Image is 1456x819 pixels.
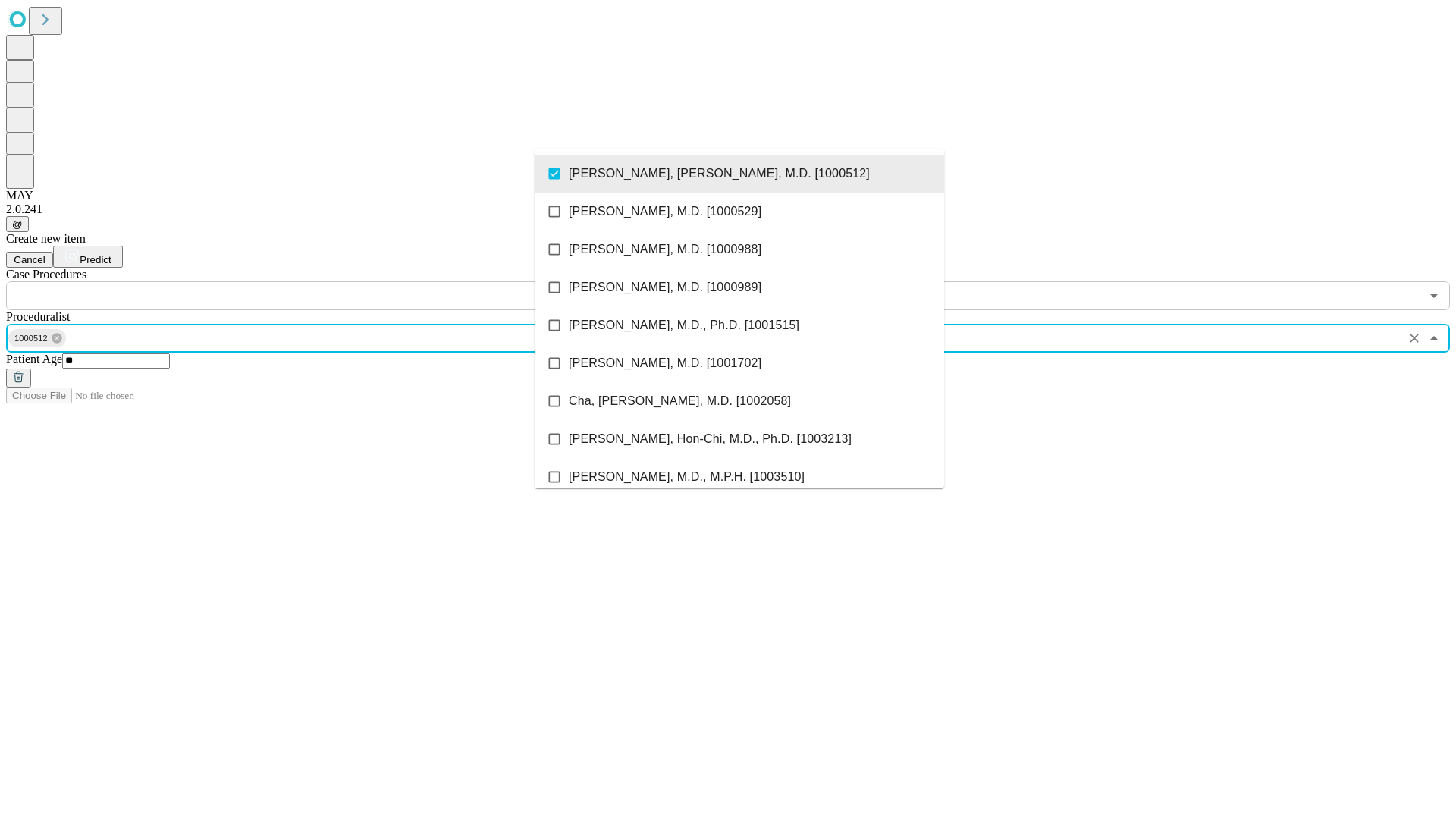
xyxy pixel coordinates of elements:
[6,310,70,323] span: Proceduralist
[569,392,791,410] span: Cha, [PERSON_NAME], M.D. [1002058]
[8,330,54,347] span: 1000512
[14,254,45,265] span: Cancel
[6,232,86,245] span: Create new item
[569,278,761,297] span: [PERSON_NAME], M.D. [1000989]
[6,252,53,268] button: Cancel
[569,316,799,334] span: [PERSON_NAME], M.D., Ph.D. [1001515]
[569,354,761,372] span: [PERSON_NAME], M.D. [1001702]
[12,218,23,230] span: @
[6,202,1450,216] div: 2.0.241
[1423,285,1445,306] button: Open
[80,254,111,265] span: Predict
[569,240,761,259] span: [PERSON_NAME], M.D. [1000988]
[569,468,805,486] span: [PERSON_NAME], M.D., M.P.H. [1003510]
[6,189,1450,202] div: MAY
[569,430,852,448] span: [PERSON_NAME], Hon-Chi, M.D., Ph.D. [1003213]
[6,268,86,281] span: Scheduled Procedure
[1404,328,1425,349] button: Clear
[8,329,66,347] div: 1000512
[569,165,870,183] span: [PERSON_NAME], [PERSON_NAME], M.D. [1000512]
[569,202,761,221] span: [PERSON_NAME], M.D. [1000529]
[53,246,123,268] button: Predict
[1423,328,1445,349] button: Close
[6,353,62,366] span: Patient Age
[6,216,29,232] button: @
